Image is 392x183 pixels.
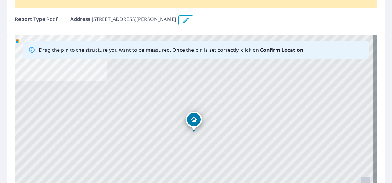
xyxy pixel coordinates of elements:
p: Drag the pin to the structure you want to be measured. Once the pin is set correctly, click on [39,46,303,54]
p: : [STREET_ADDRESS][PERSON_NAME] [70,15,176,25]
p: : Roof [15,15,58,25]
div: Dropped pin, building 1, Residential property, 7718 Twin Lakes Rd Manson, IA 50563 [186,112,202,131]
b: Address [70,16,90,22]
b: Report Type [15,16,45,22]
b: Confirm Location [260,47,303,53]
